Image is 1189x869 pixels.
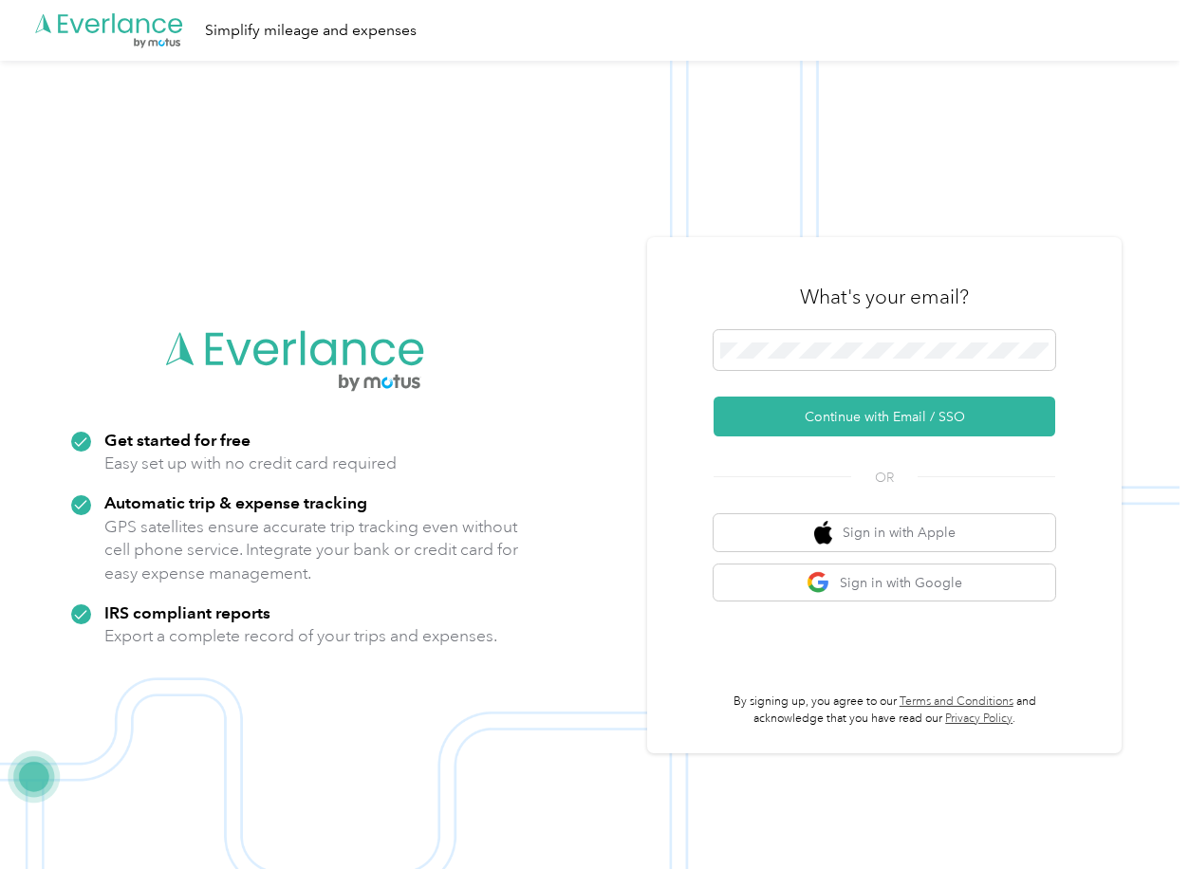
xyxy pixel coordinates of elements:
h3: What's your email? [800,284,969,310]
button: apple logoSign in with Apple [714,514,1055,551]
button: google logoSign in with Google [714,564,1055,601]
p: GPS satellites ensure accurate trip tracking even without cell phone service. Integrate your bank... [104,515,519,585]
strong: Automatic trip & expense tracking [104,492,367,512]
span: OR [851,468,918,488]
p: Easy set up with no credit card required [104,452,397,475]
img: apple logo [814,521,833,545]
p: Export a complete record of your trips and expenses. [104,624,497,648]
strong: Get started for free [104,430,251,450]
iframe: Everlance-gr Chat Button Frame [1083,763,1189,869]
p: By signing up, you agree to our and acknowledge that you have read our . [714,693,1055,727]
img: google logo [807,571,830,595]
a: Privacy Policy [945,712,1013,726]
strong: IRS compliant reports [104,602,270,622]
div: Simplify mileage and expenses [205,19,417,43]
button: Continue with Email / SSO [714,397,1055,436]
a: Terms and Conditions [900,694,1013,709]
